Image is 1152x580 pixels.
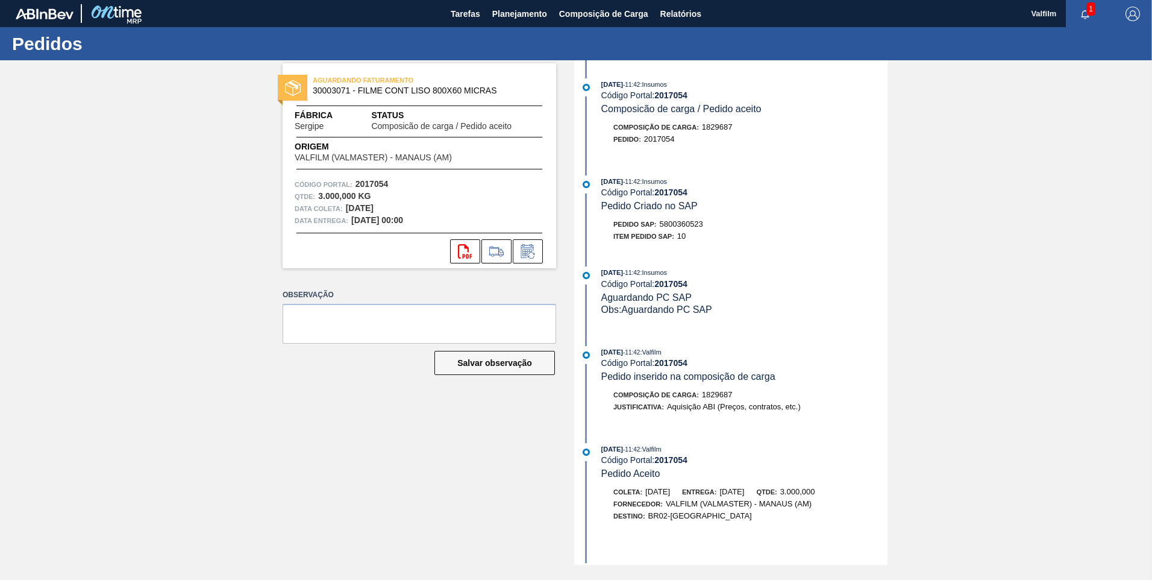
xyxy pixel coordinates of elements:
[702,122,733,131] span: 1829687
[1066,5,1104,22] button: Notificações
[640,269,667,276] span: : Insumos
[601,90,887,100] div: Código Portal:
[16,8,74,19] img: TNhmsLtSVTkK8tSr43FrP2fwEKptu5GPRR3wAAAABJRU5ErkJggg==
[285,80,301,96] img: status
[623,178,640,185] span: - 11:42
[601,201,698,211] span: Pedido Criado no SAP
[601,371,775,382] span: Pedido inserido na composição de carga
[450,239,480,263] div: Abrir arquivo PDF
[648,511,752,520] span: BR02-[GEOGRAPHIC_DATA]
[780,487,815,496] span: 3.000,000
[613,233,674,240] span: Item pedido SAP:
[295,109,362,122] span: Fábrica
[318,191,371,201] strong: 3.000,000 KG
[295,178,352,191] span: Código Portal:
[601,178,623,185] span: [DATE]
[613,221,657,228] span: Pedido SAP:
[613,391,699,399] span: Composição de Carga :
[667,402,801,411] span: Aquisição ABI (Preços, contratos, etc.)
[492,7,547,21] span: Planejamento
[682,488,716,496] span: Entrega:
[660,7,701,21] span: Relatórios
[346,203,374,213] strong: [DATE]
[583,449,590,456] img: atual
[677,232,686,241] span: 10
[313,74,481,86] span: AGUARDANDO FATURAMENTO
[295,153,452,162] span: VALFILM (VALMASTER) - MANAUS (AM)
[601,446,623,453] span: [DATE]
[601,468,660,479] span: Pedido Aceito
[613,512,645,520] span: Destino:
[666,499,812,508] span: VALFILM (VALMASTER) - MANAUS (AM)
[719,487,744,496] span: [DATE]
[601,292,692,303] span: Aguardando PC SAP
[481,239,512,263] div: Ir para Composição de Carga
[583,84,590,91] img: atual
[601,455,887,465] div: Código Portal:
[613,124,699,131] span: Composição de Carga :
[434,351,555,375] button: Salvar observação
[640,446,661,453] span: : Valfilm
[640,81,667,88] span: : Insumos
[583,181,590,188] img: atual
[654,279,687,289] strong: 2017054
[601,269,623,276] span: [DATE]
[640,178,667,185] span: : Insumos
[623,446,640,453] span: - 11:42
[295,140,486,153] span: Origem
[613,500,663,508] span: Fornecedor:
[623,81,640,88] span: - 11:42
[601,304,712,315] span: Obs: Aguardando PC SAP
[623,349,640,356] span: - 11:42
[1125,7,1140,21] img: Logout
[583,351,590,359] img: atual
[654,188,687,197] strong: 2017054
[601,104,762,114] span: Composicão de carga / Pedido aceito
[451,7,480,21] span: Tarefas
[351,215,403,225] strong: [DATE] 00:00
[654,90,687,100] strong: 2017054
[295,122,324,131] span: Sergipe
[660,219,703,229] span: 5800360523
[702,390,733,399] span: 1829687
[644,134,675,143] span: 2017054
[513,239,543,263] div: Informar alteração no pedido
[371,109,544,122] span: Status
[654,358,687,368] strong: 2017054
[371,122,512,131] span: Composicão de carga / Pedido aceito
[313,86,531,95] span: 30003071 - FILME CONT LISO 800X60 MICRAS
[601,348,623,356] span: [DATE]
[355,179,389,189] strong: 2017054
[601,81,623,88] span: [DATE]
[295,203,343,215] span: Data coleta:
[559,7,648,21] span: Composição de Carga
[640,348,661,356] span: : Valfilm
[295,215,348,227] span: Data entrega:
[283,286,556,304] label: Observação
[613,136,641,143] span: Pedido :
[1086,2,1095,16] span: 1
[601,358,887,368] div: Código Portal:
[645,487,670,496] span: [DATE]
[601,188,887,197] div: Código Portal:
[613,403,664,411] span: Justificativa:
[623,270,640,276] span: - 11:42
[583,272,590,279] img: atual
[601,279,887,289] div: Código Portal:
[12,37,226,51] h1: Pedidos
[295,191,315,203] span: Qtde :
[613,488,642,496] span: Coleta:
[654,455,687,465] strong: 2017054
[756,488,777,496] span: Qtde:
